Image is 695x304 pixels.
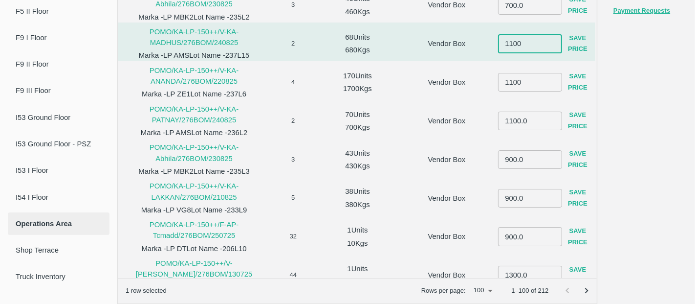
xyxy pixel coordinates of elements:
[138,12,249,23] p: Marka - LP MBK2 Lot Name - 235L2
[138,166,249,177] p: Marka - LP MBK2 Lot Name - 235L3
[428,154,466,165] p: Vendor Box
[613,5,670,17] button: Payment Requests
[141,205,247,215] p: Marka - LP VG8 Lot Name - 233L9
[16,218,102,229] span: Operations Area
[16,192,102,203] span: I54 I Floor
[347,225,368,235] div: 1 Units
[562,261,593,290] button: Save Price
[577,281,596,300] button: Go to next page
[428,38,466,49] p: Vendor Box
[345,186,369,197] div: 38 Units
[562,184,593,212] button: Save Price
[345,6,369,17] div: 460 Kgs
[345,148,369,159] div: 43 Units
[122,258,266,280] p: POMO/KA-LP-150++/V-[PERSON_NAME]/276BOM/130725
[428,270,466,281] p: Vendor Box
[428,231,466,242] p: Vendor Box
[343,70,372,81] div: 170 Units
[345,32,369,43] div: 68 Units
[347,263,368,274] div: 1 Units
[345,45,369,55] div: 680 Kgs
[122,142,266,164] p: POMO/KA-LP-150++/V-KA-Abhila/276BOM/230825
[16,112,102,123] span: I53 Ground Floor
[122,65,266,87] p: POMO/KA-LP-150++/V-KA-ANANDA/276BOM/220825
[470,284,496,298] div: 100
[266,100,316,139] div: 2
[141,127,247,138] p: Marka - LP AMS Lot Name - 236L2
[122,104,266,126] p: POMO/KA-LP-150++/V-KA-PATNAY/276BOM/240825
[266,254,316,293] div: 44
[16,32,102,43] span: F9 I Floor
[122,181,266,203] p: POMO/KA-LP-150++/V-KA-LAKKAN/276BOM/210825
[266,215,316,254] div: 32
[345,161,369,171] div: 430 Kgs
[428,193,466,204] p: Vendor Box
[345,122,369,133] div: 700 Kgs
[512,286,549,296] p: 1–100 of 212
[345,109,369,120] div: 70 Units
[122,26,266,48] p: POMO/KA-LP-150++/V-KA-MADHUS/276BOM/240825
[266,138,316,177] div: 3
[347,238,368,249] div: 10 Kgs
[562,145,593,174] button: Save Price
[266,23,316,61] div: 2
[421,286,466,296] p: Rows per page:
[343,83,372,94] div: 1700 Kgs
[139,50,250,61] p: Marka - LP AMS Lot Name - 237L15
[16,59,102,70] span: F9 II Floor
[16,245,102,256] span: Shop Terrace
[16,6,102,17] span: F5 II Floor
[347,276,368,287] div: 10 Kgs
[562,30,593,58] button: Save Price
[16,139,102,149] span: I53 Ground Floor - PSZ
[428,77,466,88] p: Vendor Box
[266,61,316,100] div: 4
[122,219,266,241] p: POMO/KA-LP-150++/F-AP-Tcmadd/276BOM/250725
[141,243,246,254] p: Marka - LP DT Lot Name - 206L10
[345,199,369,210] div: 380 Kgs
[16,271,102,282] span: Truck Inventory
[126,286,167,296] div: 1 row selected
[428,116,466,126] p: Vendor Box
[16,165,102,176] span: I53 I Floor
[562,107,593,135] button: Save Price
[266,177,316,215] div: 5
[142,89,246,99] p: Marka - LP ZE1 Lot Name - 237L6
[16,85,102,96] span: F9 III Floor
[562,68,593,96] button: Save Price
[562,223,593,251] button: Save Price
